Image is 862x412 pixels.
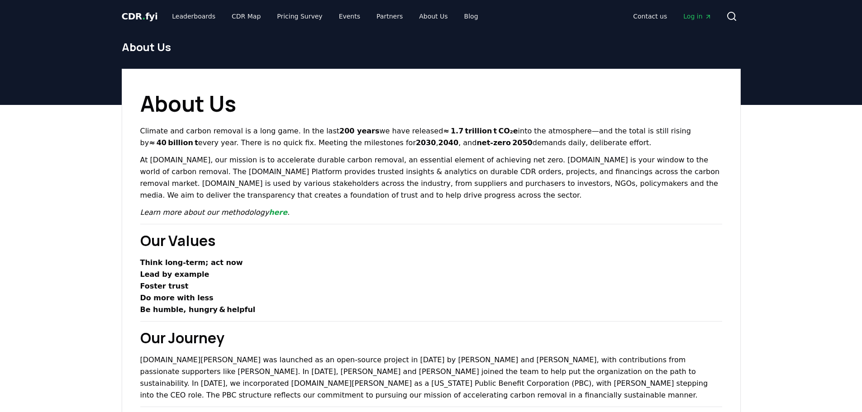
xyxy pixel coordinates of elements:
strong: Be humble, hungry & helpful [140,305,256,314]
strong: Foster trust [140,282,189,290]
strong: Do more with less [140,294,214,302]
a: Contact us [626,8,674,24]
strong: 200 years [339,127,379,135]
h2: Our Journey [140,327,722,349]
nav: Main [626,8,719,24]
a: CDR.fyi [122,10,158,23]
a: CDR Map [224,8,268,24]
span: CDR fyi [122,11,158,22]
a: Pricing Survey [270,8,329,24]
em: Learn more about our methodology . [140,208,290,217]
strong: 2030 [416,138,436,147]
strong: 2040 [438,138,459,147]
span: Log in [683,12,711,21]
a: Partners [369,8,410,24]
p: Climate and carbon removal is a long game. In the last we have released into the atmosphere—and t... [140,125,722,149]
strong: ≈ 1.7 trillion t CO₂e [443,127,518,135]
h2: Our Values [140,230,722,251]
a: Events [332,8,367,24]
p: At [DOMAIN_NAME], our mission is to accelerate durable carbon removal, an essential element of ac... [140,154,722,201]
a: About Us [412,8,455,24]
h1: About Us [140,87,722,120]
strong: Think long‑term; act now [140,258,243,267]
span: . [142,11,145,22]
nav: Main [165,8,485,24]
strong: Lead by example [140,270,210,279]
a: Log in [676,8,719,24]
strong: ≈ 40 billion t [149,138,198,147]
h1: About Us [122,40,741,54]
a: Blog [457,8,486,24]
p: [DOMAIN_NAME][PERSON_NAME] was launched as an open-source project in [DATE] by [PERSON_NAME] and ... [140,354,722,401]
a: here [269,208,287,217]
a: Leaderboards [165,8,223,24]
strong: net‑zero 2050 [476,138,532,147]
